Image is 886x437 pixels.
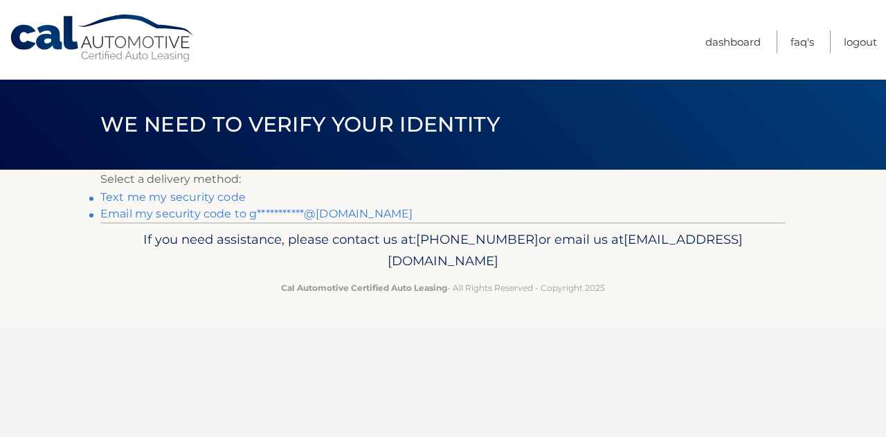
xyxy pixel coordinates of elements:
span: We need to verify your identity [100,112,500,137]
p: Select a delivery method: [100,170,786,189]
a: FAQ's [790,30,814,53]
a: Logout [844,30,877,53]
p: If you need assistance, please contact us at: or email us at [109,229,777,273]
span: [PHONE_NUMBER] [416,231,539,247]
a: Text me my security code [100,190,246,204]
a: Dashboard [705,30,761,53]
p: - All Rights Reserved - Copyright 2025 [109,280,777,295]
a: Cal Automotive [9,14,196,63]
strong: Cal Automotive Certified Auto Leasing [281,283,447,293]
